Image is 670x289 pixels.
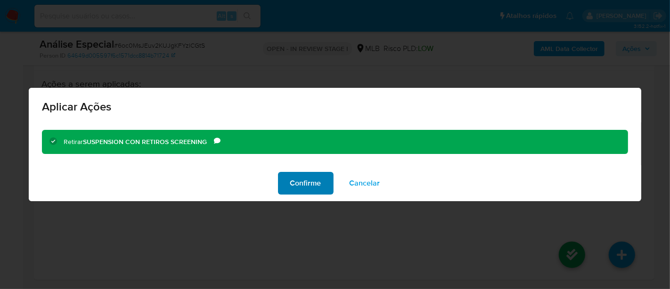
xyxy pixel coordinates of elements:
b: SUSPENSION CON RETIROS SCREENING [83,137,207,146]
div: Retirar [64,137,214,147]
span: Confirme [290,173,321,194]
button: Confirme [278,172,334,195]
button: Cancelar [337,172,392,195]
span: Aplicar Ações [42,101,628,112]
span: Cancelar [350,173,380,194]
